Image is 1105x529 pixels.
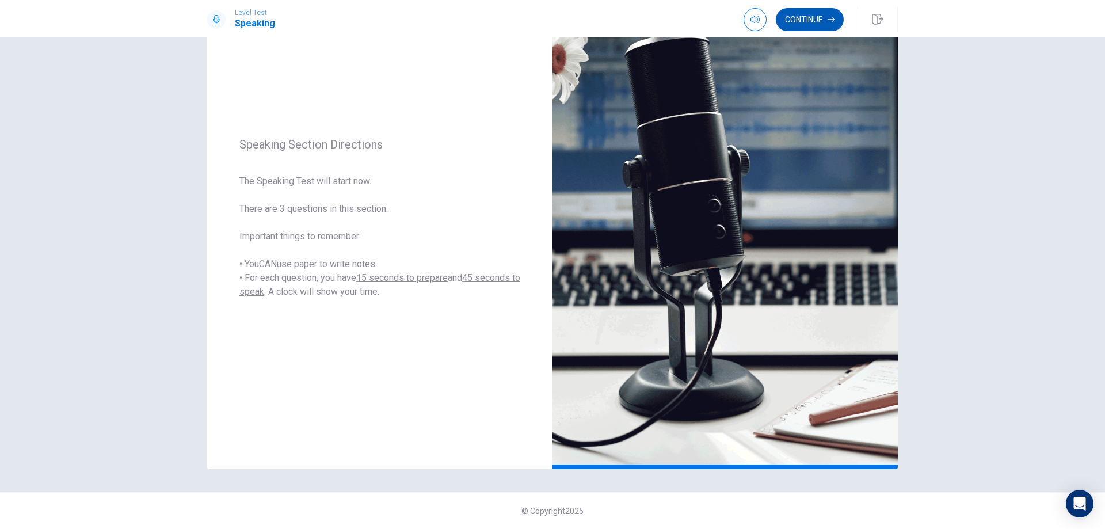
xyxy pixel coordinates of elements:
[239,174,520,299] span: The Speaking Test will start now. There are 3 questions in this section. Important things to reme...
[521,507,584,516] span: © Copyright 2025
[235,17,275,31] h1: Speaking
[1066,490,1093,517] div: Open Intercom Messenger
[356,272,448,283] u: 15 seconds to prepare
[259,258,277,269] u: CAN
[776,8,844,31] button: Continue
[235,9,275,17] span: Level Test
[239,138,520,151] span: Speaking Section Directions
